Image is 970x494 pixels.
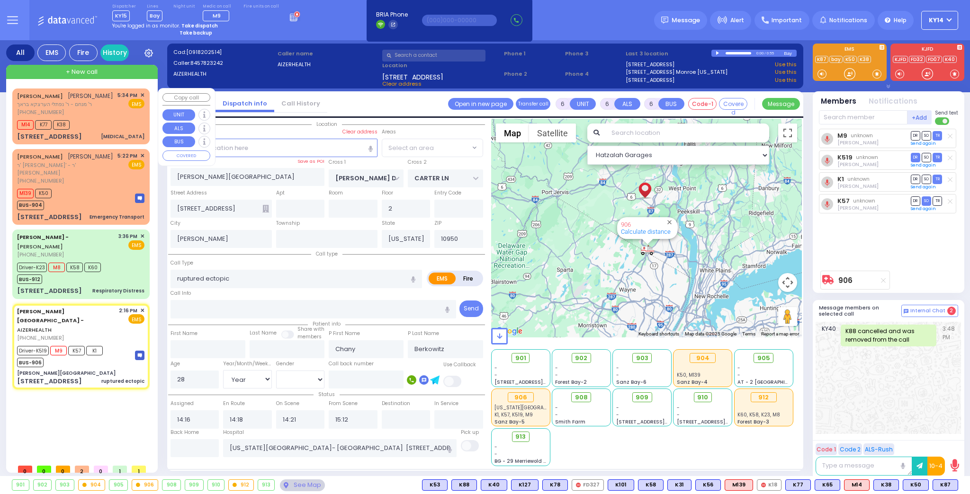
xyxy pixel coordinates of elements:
[90,213,144,221] div: Emergency Transport
[907,110,932,124] button: +Add
[555,379,587,386] span: Forest Bay-2
[162,150,210,161] button: COVERED
[101,378,144,385] div: ruptured ectopic
[92,287,144,294] div: Respiratory Distress
[17,334,64,342] span: [PHONE_NUMBER]
[926,56,942,63] a: FD07
[690,353,716,363] div: 904
[555,364,558,371] span: -
[640,244,655,256] div: 906
[911,175,920,184] span: DR
[933,196,942,205] span: TR
[508,392,534,403] div: 906
[162,123,195,134] button: ALS
[863,443,894,455] button: ALS-Rush
[605,123,769,142] input: Search location
[856,154,878,161] span: unknown
[75,466,89,473] span: 2
[933,153,942,162] span: TR
[504,70,562,78] span: Phone 2
[84,263,101,272] span: K60
[922,196,931,205] span: SO
[186,48,222,56] span: [0918202514]
[851,132,873,139] span: unknown
[112,10,130,21] span: KY15
[434,220,441,227] label: ZIP
[56,480,74,490] div: 903
[17,212,82,222] div: [STREET_ADDRESS]
[382,128,396,136] label: Areas
[778,307,797,326] button: Drag Pegman onto the map to open Street View
[66,67,98,77] span: + New call
[382,189,393,197] label: Floor
[173,59,275,67] label: Caller:
[837,139,879,146] span: Abraham Schwartz
[775,61,797,69] a: Use this
[837,132,847,139] a: M9
[37,14,100,26] img: Logo
[17,161,114,177] span: ר' [PERSON_NAME]' - ר' [PERSON_NAME]
[636,393,648,402] span: 909
[911,184,936,190] a: Send again
[565,70,623,78] span: Phone 4
[109,480,127,490] div: 905
[901,305,958,317] button: Internal Chat 2
[762,98,800,110] button: Message
[276,360,294,368] label: Gender
[725,479,753,491] div: ALS KJ
[494,325,525,337] a: Open this area in Google Maps (opens a new window)
[570,98,596,110] button: UNIT
[853,197,875,204] span: unknown
[494,404,701,411] span: New York Presbyterian Hospital- Columbia Campus 622, West 168th Street New York City
[203,4,233,9] label: Medic on call
[422,15,497,26] input: (000)000-00000
[947,307,956,315] span: 2
[911,141,936,146] a: Send again
[382,80,422,88] span: Clear address
[17,274,42,284] span: BUS-912
[132,466,146,473] span: 1
[927,457,945,476] button: 10-4
[180,29,212,36] strong: Take backup
[132,480,158,490] div: 906
[112,4,136,9] label: Dispatcher
[140,152,144,160] span: ✕
[822,325,841,346] span: KY40
[565,50,623,58] span: Phone 3
[890,47,964,53] label: KJFD
[135,194,144,203] img: message-box.svg
[494,364,497,371] span: -
[815,479,840,491] div: BLS
[494,371,497,379] span: -
[56,466,70,473] span: 0
[677,404,680,411] span: -
[869,96,917,107] button: Notifications
[576,483,581,487] img: red-radio-icon.svg
[278,50,379,58] label: Caller name
[943,325,956,346] span: 3:48 PM
[68,92,113,100] span: [PERSON_NAME]
[455,273,482,284] label: Fire
[382,50,485,62] input: Search a contact
[171,259,193,267] label: Call Type
[112,22,180,29] span: You're logged in as monitor.
[922,175,931,184] span: SO
[761,483,766,487] img: red-radio-icon.svg
[382,72,443,80] span: [STREET_ADDRESS]
[555,404,558,411] span: -
[66,263,83,272] span: K58
[904,309,908,314] img: comment-alt.png
[496,123,529,142] button: Show street map
[816,443,837,455] button: Code 1
[575,393,588,402] span: 908
[140,307,144,315] span: ✕
[181,22,218,29] strong: Take dispatch
[94,466,108,473] span: 0
[616,404,619,411] span: -
[819,110,907,124] input: Search member
[17,370,116,377] div: [PERSON_NAME][GEOGRAPHIC_DATA]
[933,479,958,491] div: BLS
[616,364,619,371] span: -
[17,233,69,241] span: [PERSON_NAME] -
[213,12,221,19] span: M9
